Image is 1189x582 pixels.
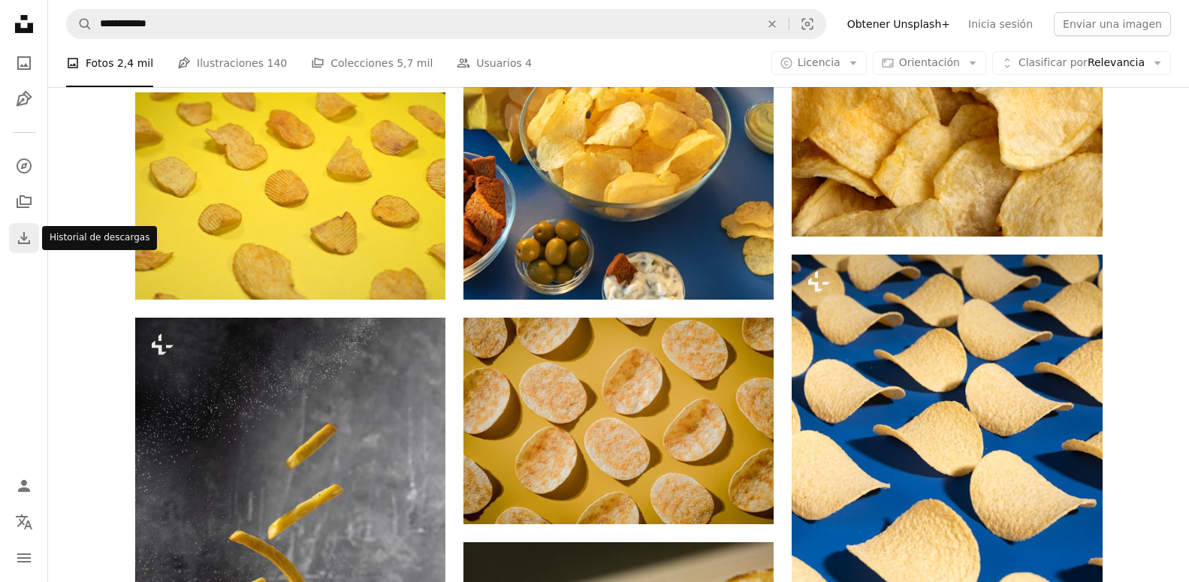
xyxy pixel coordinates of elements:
[838,12,959,36] a: Obtener Unsplash+
[9,48,39,78] a: Fotos
[1018,56,1088,68] span: Clasificar por
[177,39,287,87] a: Ilustraciones 140
[267,55,287,71] span: 140
[9,471,39,501] a: Iniciar sesión / Registrarse
[67,10,92,38] button: Buscar en Unsplash
[9,9,39,42] a: Inicio — Unsplash
[959,12,1042,36] a: Inicia sesión
[1054,12,1171,36] button: Enviar una imagen
[135,544,445,557] a: Un plato de papas fritas cayendo al aire
[463,414,774,427] a: Galletas redondas marrones y blancas
[9,223,39,253] a: Historial de descargas
[9,151,39,181] a: Explorar
[873,51,986,75] button: Orientación
[9,187,39,217] a: Colecciones
[798,56,840,68] span: Licencia
[66,9,826,39] form: Encuentra imágenes en todo el sitio
[771,51,867,75] button: Licencia
[1018,56,1145,71] span: Relevancia
[792,480,1102,493] a: Los chips de tortilla están dispuestos sobre una superficie azul
[397,55,433,71] span: 5,7 mil
[457,39,532,87] a: Usuarios 4
[899,56,960,68] span: Orientación
[789,10,825,38] button: Búsqueda visual
[135,189,445,203] a: galletas marrones sobre superficie amarilla
[525,55,532,71] span: 4
[135,92,445,300] img: galletas marrones sobre superficie amarilla
[756,10,789,38] button: Borrar
[9,84,39,114] a: Ilustraciones
[992,51,1171,75] button: Clasificar porRelevancia
[463,318,774,524] img: Galletas redondas marrones y blancas
[792,125,1102,139] a: virutas marrones sobre textil marrón
[9,543,39,573] button: Menú
[9,507,39,537] button: Idioma
[311,39,433,87] a: Colecciones 5,7 mil
[792,29,1102,236] img: virutas marrones sobre textil marrón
